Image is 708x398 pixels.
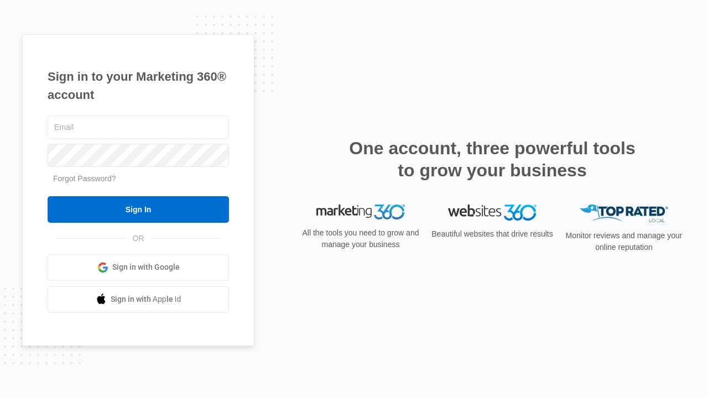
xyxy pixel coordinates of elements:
[48,67,229,104] h1: Sign in to your Marketing 360® account
[48,196,229,223] input: Sign In
[125,233,152,244] span: OR
[48,286,229,313] a: Sign in with Apple Id
[562,230,686,253] p: Monitor reviews and manage your online reputation
[48,254,229,281] a: Sign in with Google
[430,228,554,240] p: Beautiful websites that drive results
[346,137,639,181] h2: One account, three powerful tools to grow your business
[316,205,405,220] img: Marketing 360
[111,294,181,305] span: Sign in with Apple Id
[580,205,668,223] img: Top Rated Local
[53,174,116,183] a: Forgot Password?
[299,227,423,250] p: All the tools you need to grow and manage your business
[448,205,537,221] img: Websites 360
[112,261,180,273] span: Sign in with Google
[48,116,229,139] input: Email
